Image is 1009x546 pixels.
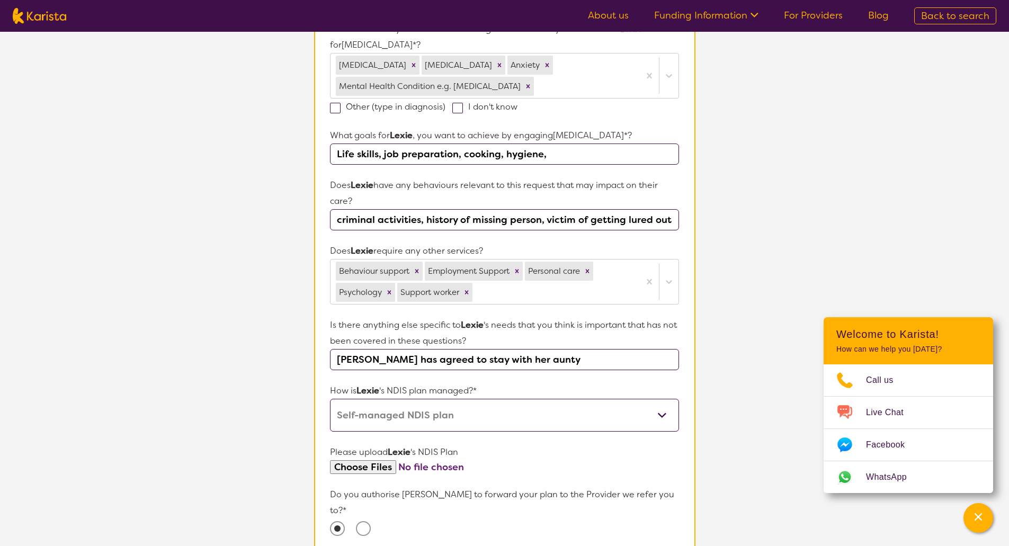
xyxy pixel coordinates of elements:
strong: Lexie [620,23,642,34]
div: Psychology [336,283,383,302]
span: Back to search [921,10,989,22]
div: Remove Support worker [461,283,472,302]
p: How is 's NDIS plan managed?* [330,383,678,399]
p: How can we help you [DATE]? [836,345,980,354]
div: Employment Support [425,262,511,281]
div: Remove Autism Spectrum Disorder [494,56,505,75]
div: Remove Behaviour support [411,262,423,281]
a: Blog [868,9,889,22]
p: Please upload 's NDIS Plan [330,444,678,460]
a: For Providers [784,9,843,22]
img: Karista logo [13,8,66,24]
div: Behaviour support [336,262,411,281]
div: [MEDICAL_DATA] [336,56,408,75]
div: Remove Anxiety [541,56,553,75]
ul: Choose channel [824,364,993,493]
div: Channel Menu [824,317,993,493]
p: Please tell us any relevant medical diagnosis or disability that relates to 's need for [MEDICAL_... [330,21,678,53]
a: Web link opens in a new tab. [824,461,993,493]
div: Anxiety [507,56,541,75]
strong: Lexie [390,130,413,141]
p: Do you authorise [PERSON_NAME] to forward your plan to the Provider we refer you to?* [330,487,678,518]
div: Remove Employment Support [511,262,523,281]
span: Facebook [866,437,917,453]
input: Type you answer here [330,144,678,165]
span: Live Chat [866,405,916,420]
strong: Lexie [351,180,373,191]
p: Does require any other services? [330,243,678,259]
div: [MEDICAL_DATA] [422,56,494,75]
a: About us [588,9,629,22]
span: Call us [866,372,906,388]
p: What goals for , you want to achieve by engaging [MEDICAL_DATA] *? [330,128,678,144]
span: WhatsApp [866,469,919,485]
input: Type you answer here [330,349,678,370]
div: Remove Mental Health Condition e.g. Depression [522,77,534,96]
label: I don't know [452,101,524,112]
div: Support worker [397,283,461,302]
strong: Lexie [356,385,379,396]
input: Please briefly explain [330,209,678,230]
h2: Welcome to Karista! [836,328,980,341]
strong: Lexie [461,319,484,330]
p: Does have any behaviours relevant to this request that may impact on their care? [330,177,678,209]
div: Remove Psychology [383,283,395,302]
div: Mental Health Condition e.g. [MEDICAL_DATA] [336,77,522,96]
button: Channel Menu [963,503,993,533]
div: Personal care [525,262,582,281]
p: Is there anything else specific to 's needs that you think is important that has not been covered... [330,317,678,349]
a: Funding Information [654,9,758,22]
a: Back to search [914,7,996,24]
div: Remove Personal care [582,262,593,281]
label: Other (type in diagnosis) [330,101,452,112]
strong: Lexie [351,245,373,256]
div: Remove ADHD [408,56,419,75]
strong: Lexie [388,446,410,458]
